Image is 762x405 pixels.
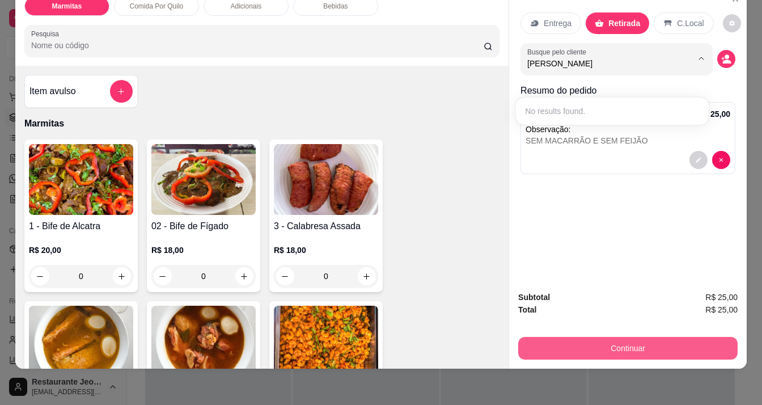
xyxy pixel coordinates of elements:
img: product-image [274,306,378,377]
div: SEM MACARRÃO E SEM FEIJÃO [526,135,730,146]
p: Marmitas [52,2,82,11]
span: R$ 25,00 [705,303,738,316]
p: Entrega [544,18,571,29]
input: Pesquisa [31,40,484,51]
strong: Subtotal [518,293,550,302]
img: product-image [274,144,378,215]
p: Adicionais [231,2,262,11]
p: Marmitas [24,117,499,130]
input: Busque pelo cliente [527,58,674,69]
p: Resumo do pedido [520,84,735,98]
button: Show suggestions [692,49,710,67]
strong: Total [518,305,536,314]
h4: 02 - Bife de Fígado [151,220,256,233]
img: product-image [151,306,256,377]
p: Observação: [526,124,730,135]
button: decrease-product-quantity [717,50,735,68]
p: C.Local [677,18,704,29]
button: Continuar [518,337,738,360]
p: Bebidas [323,2,348,11]
img: product-image [29,306,133,377]
label: Pesquisa [31,29,63,39]
label: Busque pelo cliente [527,47,590,57]
p: Retirada [608,18,640,29]
p: R$ 20,00 [29,244,133,256]
div: Suggestions [518,100,706,123]
img: product-image [29,144,133,215]
span: R$ 25,00 [705,291,738,303]
p: R$ 25,00 [698,108,730,120]
h4: 3 - Calabresa Assada [274,220,378,233]
button: decrease-product-quantity [712,151,730,169]
button: decrease-product-quantity [689,151,708,169]
p: R$ 18,00 [151,244,256,256]
p: R$ 18,00 [274,244,378,256]
p: Comida Por Quilo [130,2,184,11]
button: add-separate-item [110,80,133,103]
div: No results found. [520,102,704,120]
h4: 1 - Bife de Alcatra [29,220,133,233]
img: product-image [151,144,256,215]
h4: Item avulso [29,85,76,98]
button: decrease-product-quantity [723,14,741,32]
ul: Suggestions [520,102,704,120]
